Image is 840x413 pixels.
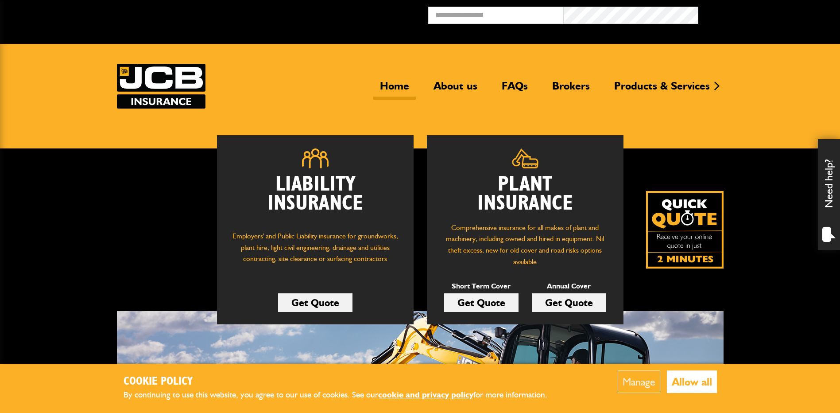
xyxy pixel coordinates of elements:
a: Home [373,79,416,100]
button: Allow all [667,370,717,393]
a: cookie and privacy policy [378,390,473,400]
h2: Liability Insurance [230,175,400,222]
h2: Cookie Policy [124,375,562,389]
a: Get your insurance quote isn just 2-minutes [646,191,724,269]
a: Brokers [546,79,596,100]
img: Quick Quote [646,191,724,269]
a: Products & Services [608,79,716,100]
p: Comprehensive insurance for all makes of plant and machinery, including owned and hired in equipm... [440,222,610,267]
button: Broker Login [698,7,833,20]
p: Employers' and Public Liability insurance for groundworks, plant hire, light civil engineering, d... [230,230,400,273]
a: JCB Insurance Services [117,64,205,109]
p: Short Term Cover [444,281,519,292]
a: FAQs [495,79,534,100]
div: Need help? [818,139,840,250]
button: Manage [618,370,660,393]
a: About us [427,79,484,100]
a: Get Quote [532,293,606,312]
p: By continuing to use this website, you agree to our use of cookies. See our for more information. [124,388,562,402]
img: JCB Insurance Services logo [117,64,205,109]
a: Get Quote [278,293,352,312]
h2: Plant Insurance [440,175,610,213]
a: Get Quote [444,293,519,312]
p: Annual Cover [532,281,606,292]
